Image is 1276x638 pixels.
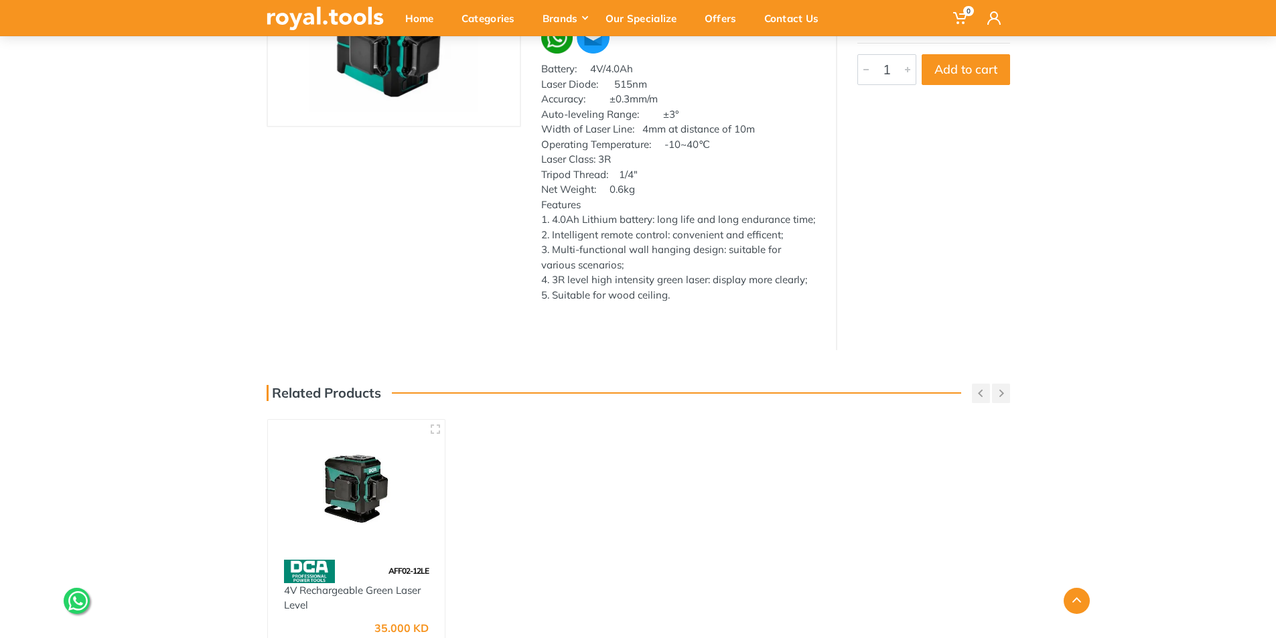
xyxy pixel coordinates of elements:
[284,584,421,612] a: 4V Rechargeable Green Laser Level
[267,385,381,401] h3: Related Products
[452,4,533,32] div: Categories
[280,432,433,546] img: Royal Tools - 4V Rechargeable Green Laser Level
[396,4,452,32] div: Home
[695,4,755,32] div: Offers
[596,4,695,32] div: Our Specialize
[963,6,974,16] span: 0
[755,4,837,32] div: Contact Us
[388,566,429,576] span: AFF02-12LE
[541,21,573,54] img: wa.webp
[922,54,1010,85] button: Add to cart
[267,7,384,30] img: royal.tools Logo
[284,560,335,583] img: 58.webp
[374,623,429,633] div: 35.000 KD
[533,4,596,32] div: Brands
[541,62,816,303] p: Battery: 4V/4.0Ah Laser Diode: 515nm Accuracy: ±0.3mm/m Auto-leveling Range: ±3° Width of Laser L...
[575,20,610,55] img: ma.webp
